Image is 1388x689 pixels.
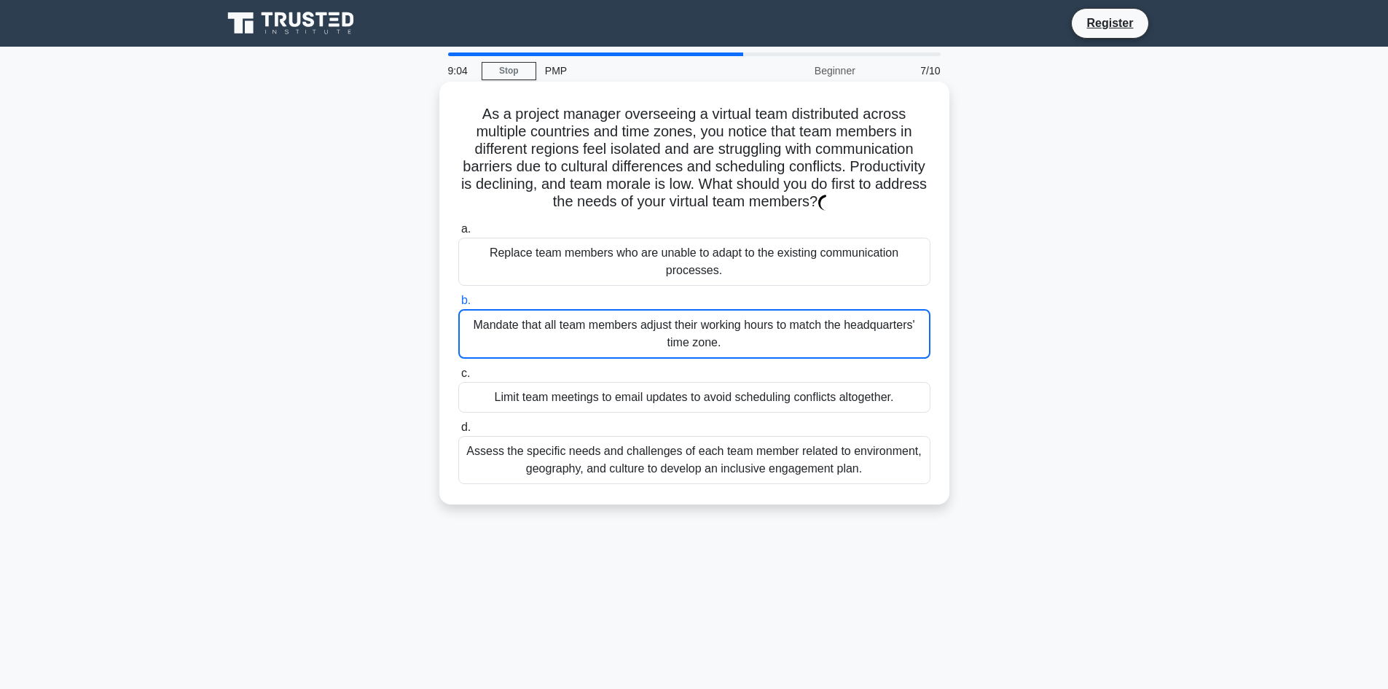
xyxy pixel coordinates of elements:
[439,56,482,85] div: 9:04
[458,238,930,286] div: Replace team members who are unable to adapt to the existing communication processes.
[461,294,471,306] span: b.
[458,436,930,484] div: Assess the specific needs and challenges of each team member related to environment, geography, a...
[737,56,864,85] div: Beginner
[461,222,471,235] span: a.
[1078,14,1142,32] a: Register
[864,56,949,85] div: 7/10
[457,105,932,211] h5: As a project manager overseeing a virtual team distributed across multiple countries and time zon...
[536,56,737,85] div: PMP
[461,421,471,433] span: d.
[461,367,470,379] span: c.
[458,382,930,413] div: Limit team meetings to email updates to avoid scheduling conflicts altogether.
[458,309,930,359] div: Mandate that all team members adjust their working hours to match the headquarters' time zone.
[482,62,536,80] a: Stop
